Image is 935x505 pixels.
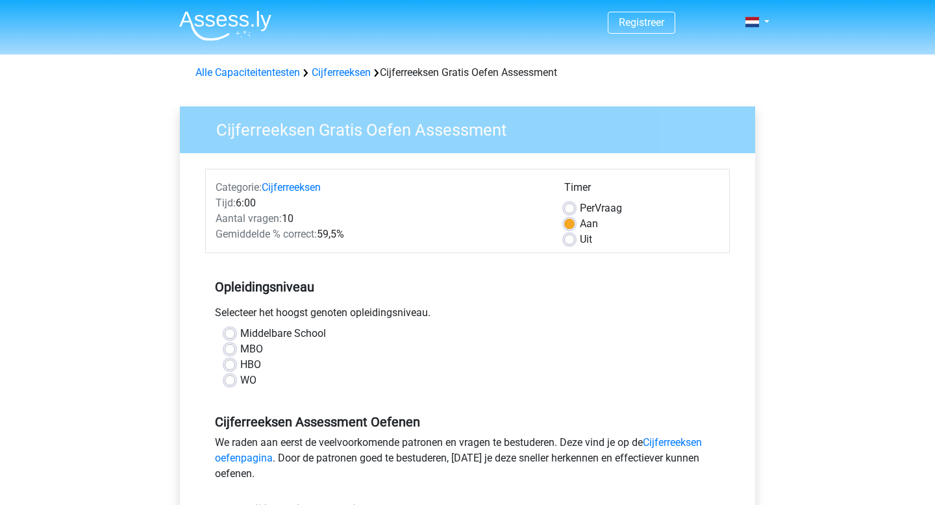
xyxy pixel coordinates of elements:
[205,435,730,487] div: We raden aan eerst de veelvoorkomende patronen en vragen te bestuderen. Deze vind je op de . Door...
[240,373,256,388] label: WO
[580,201,622,216] label: Vraag
[201,115,745,140] h3: Cijferreeksen Gratis Oefen Assessment
[580,202,595,214] span: Per
[206,195,555,211] div: 6:00
[216,181,262,193] span: Categorie:
[216,212,282,225] span: Aantal vragen:
[240,341,263,357] label: MBO
[312,66,371,79] a: Cijferreeksen
[179,10,271,41] img: Assessly
[564,180,719,201] div: Timer
[580,216,598,232] label: Aan
[206,211,555,227] div: 10
[215,414,720,430] h5: Cijferreeksen Assessment Oefenen
[216,228,317,240] span: Gemiddelde % correct:
[190,65,745,80] div: Cijferreeksen Gratis Oefen Assessment
[215,274,720,300] h5: Opleidingsniveau
[205,305,730,326] div: Selecteer het hoogst genoten opleidingsniveau.
[240,357,261,373] label: HBO
[240,326,326,341] label: Middelbare School
[216,197,236,209] span: Tijd:
[206,227,555,242] div: 59,5%
[262,181,321,193] a: Cijferreeksen
[195,66,300,79] a: Alle Capaciteitentesten
[580,232,592,247] label: Uit
[619,16,664,29] a: Registreer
